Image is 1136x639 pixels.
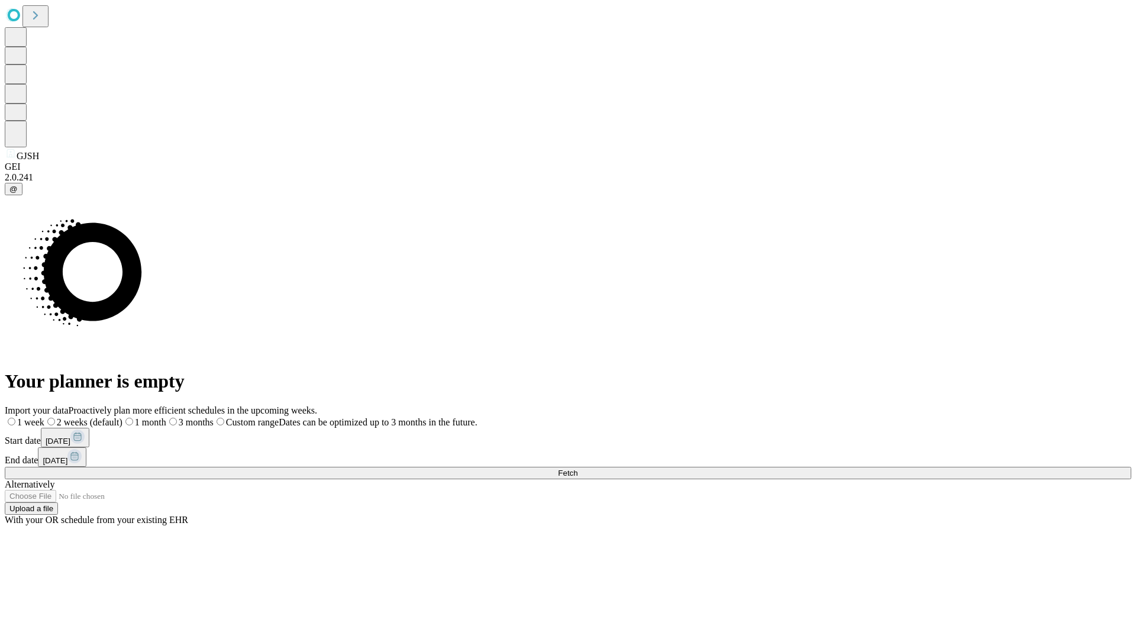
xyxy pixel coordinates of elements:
input: 1 week [8,418,15,425]
button: @ [5,183,22,195]
span: @ [9,185,18,193]
span: GJSH [17,151,39,161]
input: Custom rangeDates can be optimized up to 3 months in the future. [217,418,224,425]
span: Dates can be optimized up to 3 months in the future. [279,417,477,427]
div: Start date [5,428,1131,447]
span: 2 weeks (default) [57,417,122,427]
div: 2.0.241 [5,172,1131,183]
button: Fetch [5,467,1131,479]
button: [DATE] [38,447,86,467]
input: 3 months [169,418,177,425]
span: Fetch [558,469,577,477]
span: With your OR schedule from your existing EHR [5,515,188,525]
input: 1 month [125,418,133,425]
h1: Your planner is empty [5,370,1131,392]
span: 1 week [17,417,44,427]
button: Upload a file [5,502,58,515]
span: Alternatively [5,479,54,489]
span: [DATE] [43,456,67,465]
button: [DATE] [41,428,89,447]
input: 2 weeks (default) [47,418,55,425]
span: [DATE] [46,437,70,446]
span: Proactively plan more efficient schedules in the upcoming weeks. [69,405,317,415]
span: Custom range [226,417,279,427]
span: Import your data [5,405,69,415]
div: End date [5,447,1131,467]
span: 1 month [135,417,166,427]
span: 3 months [179,417,214,427]
div: GEI [5,162,1131,172]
